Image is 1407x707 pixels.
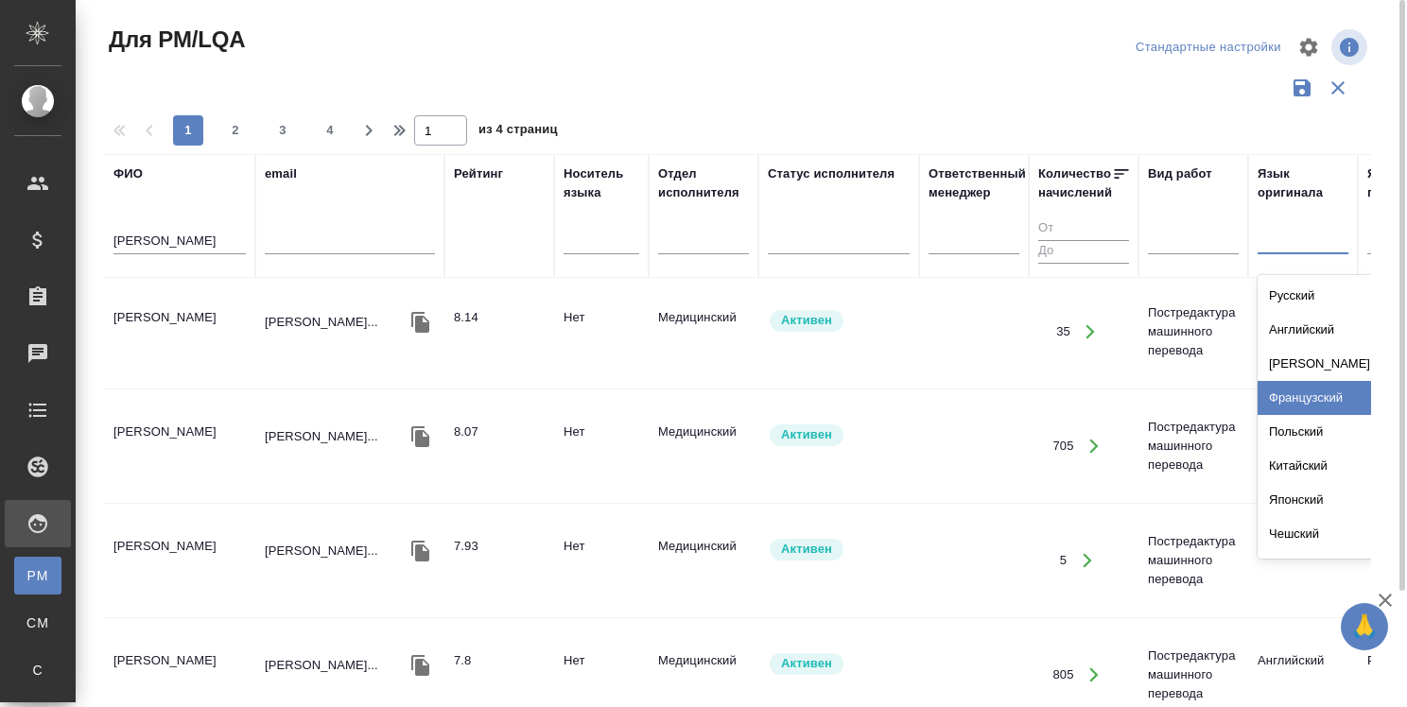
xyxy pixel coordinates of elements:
td: [PERSON_NAME] [104,413,255,479]
td: [PERSON_NAME] [104,299,255,365]
span: 2 [220,121,251,140]
td: Английский [1248,413,1358,479]
p: [PERSON_NAME]... [265,656,378,675]
button: Открыть работы [1071,313,1110,352]
p: [PERSON_NAME]... [265,313,378,332]
span: 3 [268,121,298,140]
a: С [14,651,61,689]
td: Английский [1248,527,1358,594]
div: Отдел исполнителя [658,164,749,202]
span: PM [24,566,52,585]
div: Носитель языка [564,164,639,202]
button: 4 [315,115,345,146]
td: Нет [554,527,649,594]
button: Сохранить фильтры [1284,70,1320,106]
div: перевод хороший. Желательно использовать переводчика с редактором, но для несложных заказов возмо... [454,651,545,670]
span: из 4 страниц [478,118,558,146]
p: [PERSON_NAME]... [265,542,378,560]
div: Количество начислений [1038,164,1112,202]
p: Активен [781,311,832,330]
a: CM [14,604,61,642]
button: Скопировать [407,651,435,680]
div: Рядовой исполнитель: назначай с учетом рейтинга [768,422,910,448]
button: Открыть работы [1075,427,1114,466]
td: Нет [554,413,649,479]
td: Постредактура машинного перевода [1138,294,1248,370]
div: email [265,164,297,183]
td: Медицинский [649,527,758,594]
div: ФИО [113,164,143,183]
div: Язык оригинала [1258,164,1348,202]
button: Скопировать [407,308,435,336]
div: перевод хороший. Желательно использовать переводчика с редактором, но для несложных заказов возмо... [454,537,545,556]
div: 705 [1052,437,1073,456]
div: Ответственный менеджер [929,164,1026,202]
td: Медицинский [649,413,758,479]
div: Рядовой исполнитель: назначай с учетом рейтинга [768,651,910,677]
p: Активен [781,654,832,673]
button: Скопировать [407,537,435,565]
div: Вид работ [1148,164,1212,183]
p: Активен [781,425,832,444]
div: Рейтинг [454,164,503,183]
div: перевод хороший. Желательно использовать переводчика с редактором, но для несложных заказов возмо... [454,308,545,327]
p: Активен [781,540,832,559]
td: Постредактура машинного перевода [1138,408,1248,484]
p: [PERSON_NAME]... [265,427,378,446]
td: Постредактура машинного перевода [1138,523,1248,598]
input: От [1038,217,1129,241]
input: До [1038,240,1129,264]
button: Скопировать [407,422,435,451]
span: Для PM/LQA [104,25,245,55]
a: PM [14,557,61,595]
button: Сбросить фильтры [1320,70,1356,106]
div: Рядовой исполнитель: назначай с учетом рейтинга [768,308,910,334]
div: split button [1131,33,1286,62]
div: 35 [1056,322,1070,341]
button: 2 [220,115,251,146]
span: С [24,661,52,680]
div: 805 [1052,665,1073,684]
div: Рядовой исполнитель: назначай с учетом рейтинга [768,537,910,562]
button: Открыть работы [1075,656,1114,695]
td: Нет [554,299,649,365]
div: Статус исполнителя [768,164,895,183]
button: 3 [268,115,298,146]
span: Посмотреть информацию [1331,29,1371,65]
td: [PERSON_NAME] [104,527,255,594]
div: 5 [1060,551,1067,570]
td: Английский [1248,299,1358,365]
span: 4 [315,121,345,140]
button: 🙏 [1341,603,1388,650]
button: Открыть работы [1068,542,1106,580]
span: CM [24,613,52,632]
span: Настроить таблицу [1286,25,1331,70]
div: 8.07 [454,422,545,441]
td: Медицинский [649,299,758,365]
span: 🙏 [1348,607,1381,647]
